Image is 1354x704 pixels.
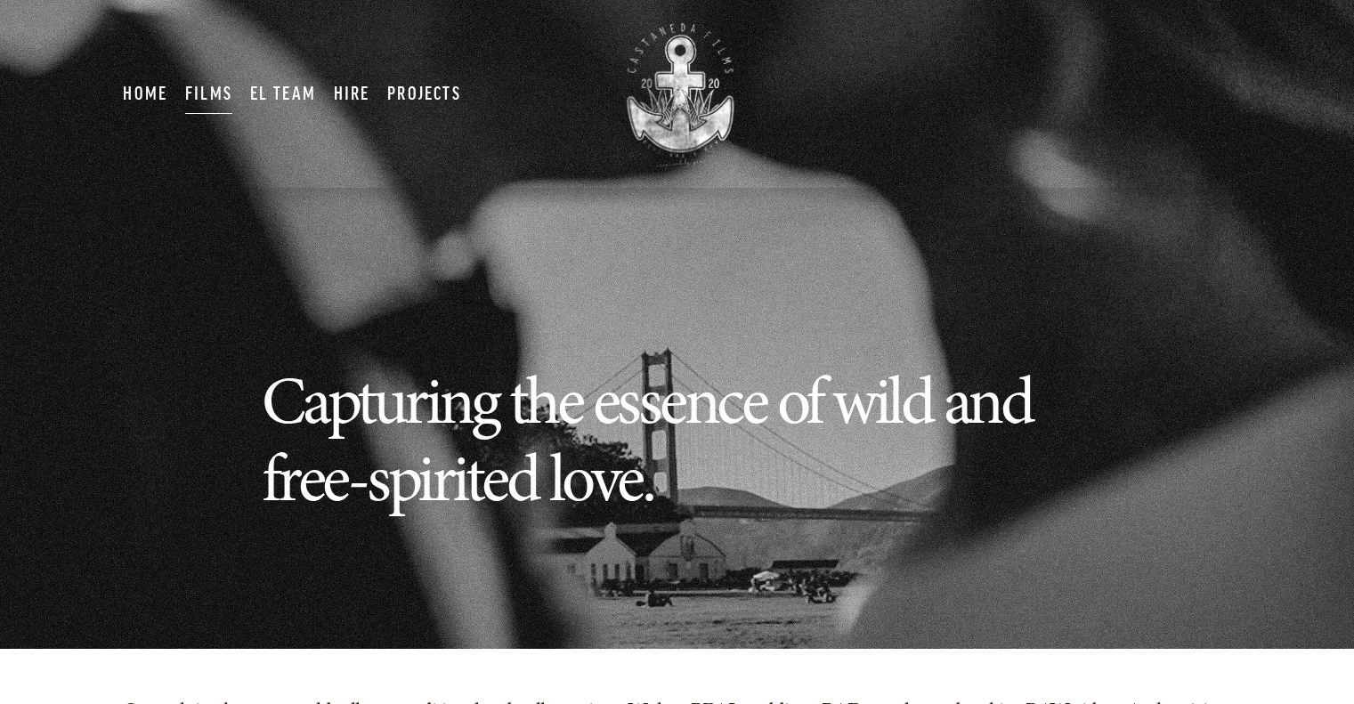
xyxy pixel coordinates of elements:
a: EL TEAM [250,73,316,116]
a: Projects [387,73,460,116]
a: Home [123,73,167,116]
a: Hire [334,73,370,116]
a: Films [185,73,232,116]
h2: Capturing the essence of wild and free-spirited love. [262,364,1092,518]
img: CASTANEDA FILMS [597,13,758,174]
